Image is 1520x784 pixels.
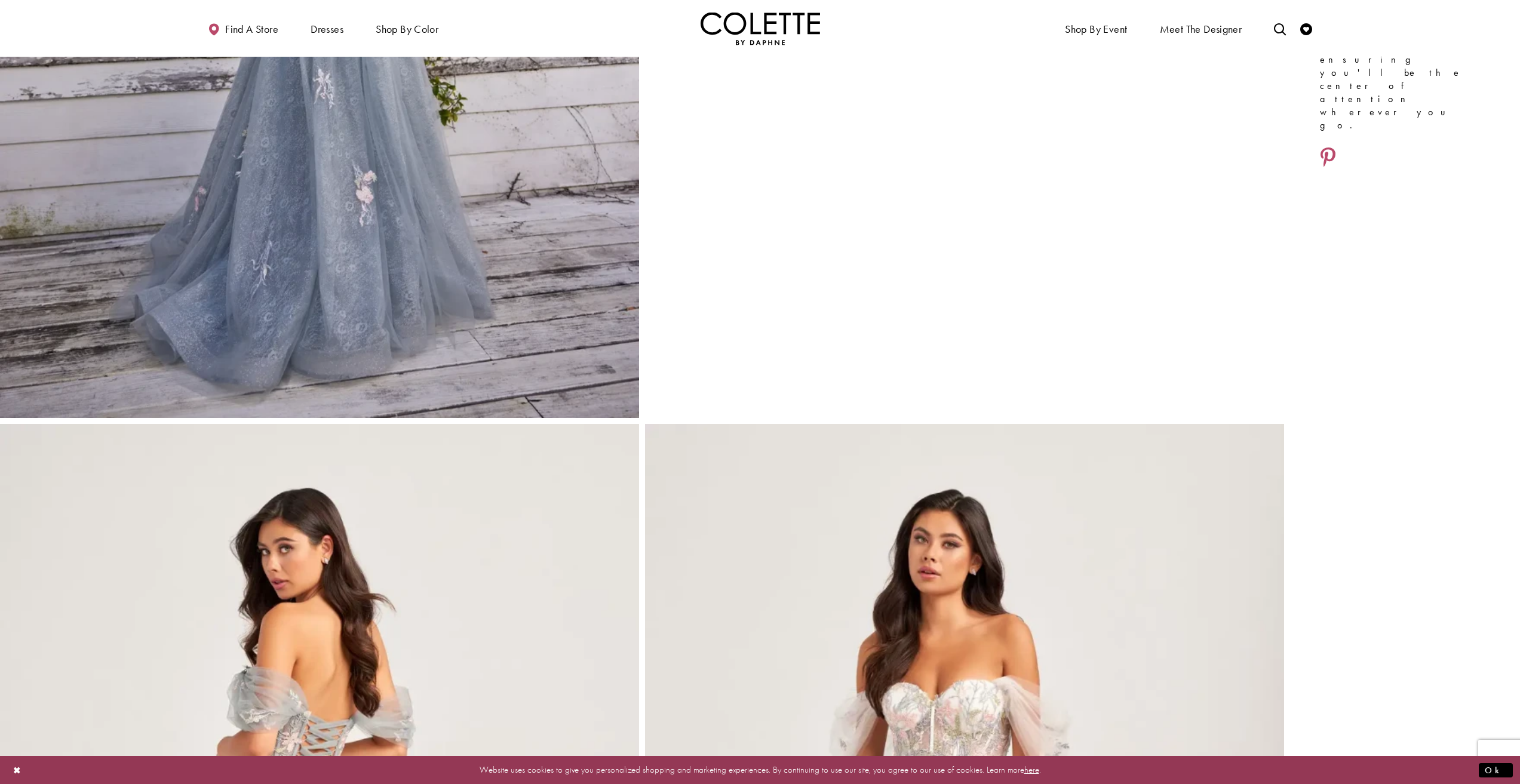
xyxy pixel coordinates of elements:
[308,12,346,45] span: Dresses
[7,760,27,780] button: Close Dialog
[1024,764,1039,776] a: here
[1271,12,1289,45] a: Toggle search
[1479,763,1513,777] button: Submit Dialog
[1297,12,1315,45] a: Check Wishlist
[1157,12,1245,45] a: Meet the designer
[376,23,438,35] span: Shop by color
[1065,23,1127,35] span: Shop By Event
[701,12,820,45] a: Visit Home Page
[373,12,441,45] span: Shop by color
[225,23,278,35] span: Find a store
[1160,23,1242,35] span: Meet the designer
[1062,12,1130,45] span: Shop By Event
[701,12,820,45] img: Colette by Daphne
[1320,147,1336,170] a: Share using Pinterest - Opens in new tab
[86,762,1434,778] p: Website uses cookies to give you personalized shopping and marketing experiences. By continuing t...
[311,23,343,35] span: Dresses
[205,12,281,45] a: Find a store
